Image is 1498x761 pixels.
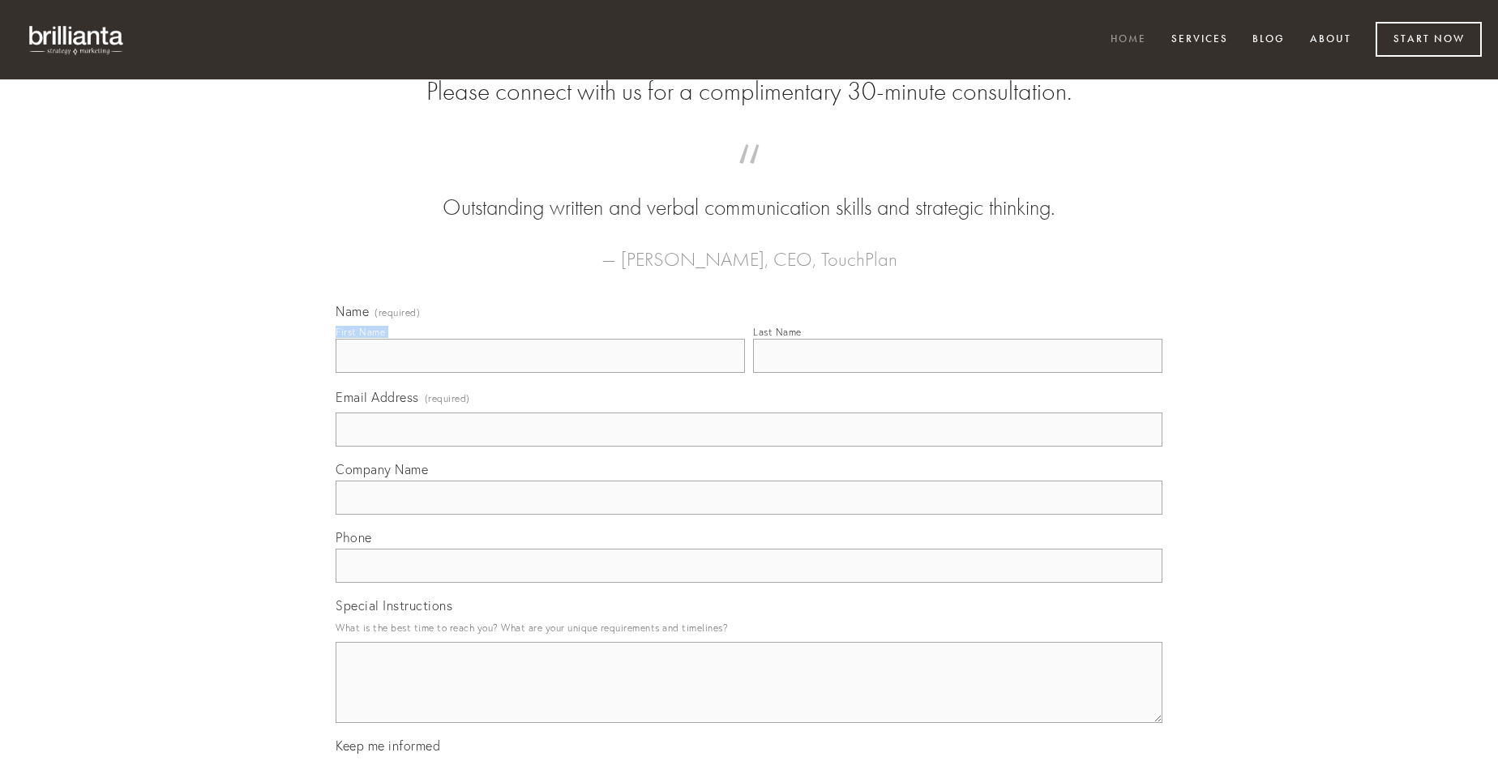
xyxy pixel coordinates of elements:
[1242,27,1295,53] a: Blog
[336,461,428,477] span: Company Name
[362,160,1136,224] blockquote: Outstanding written and verbal communication skills and strategic thinking.
[16,16,138,63] img: brillianta - research, strategy, marketing
[753,326,802,338] div: Last Name
[374,308,420,318] span: (required)
[1100,27,1157,53] a: Home
[336,326,385,338] div: First Name
[1299,27,1362,53] a: About
[336,389,419,405] span: Email Address
[1161,27,1239,53] a: Services
[336,737,440,754] span: Keep me informed
[362,160,1136,192] span: “
[1376,22,1482,57] a: Start Now
[336,597,452,614] span: Special Instructions
[336,529,372,545] span: Phone
[362,224,1136,276] figcaption: — [PERSON_NAME], CEO, TouchPlan
[336,76,1162,107] h2: Please connect with us for a complimentary 30-minute consultation.
[336,303,369,319] span: Name
[336,617,1162,639] p: What is the best time to reach you? What are your unique requirements and timelines?
[425,387,470,409] span: (required)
